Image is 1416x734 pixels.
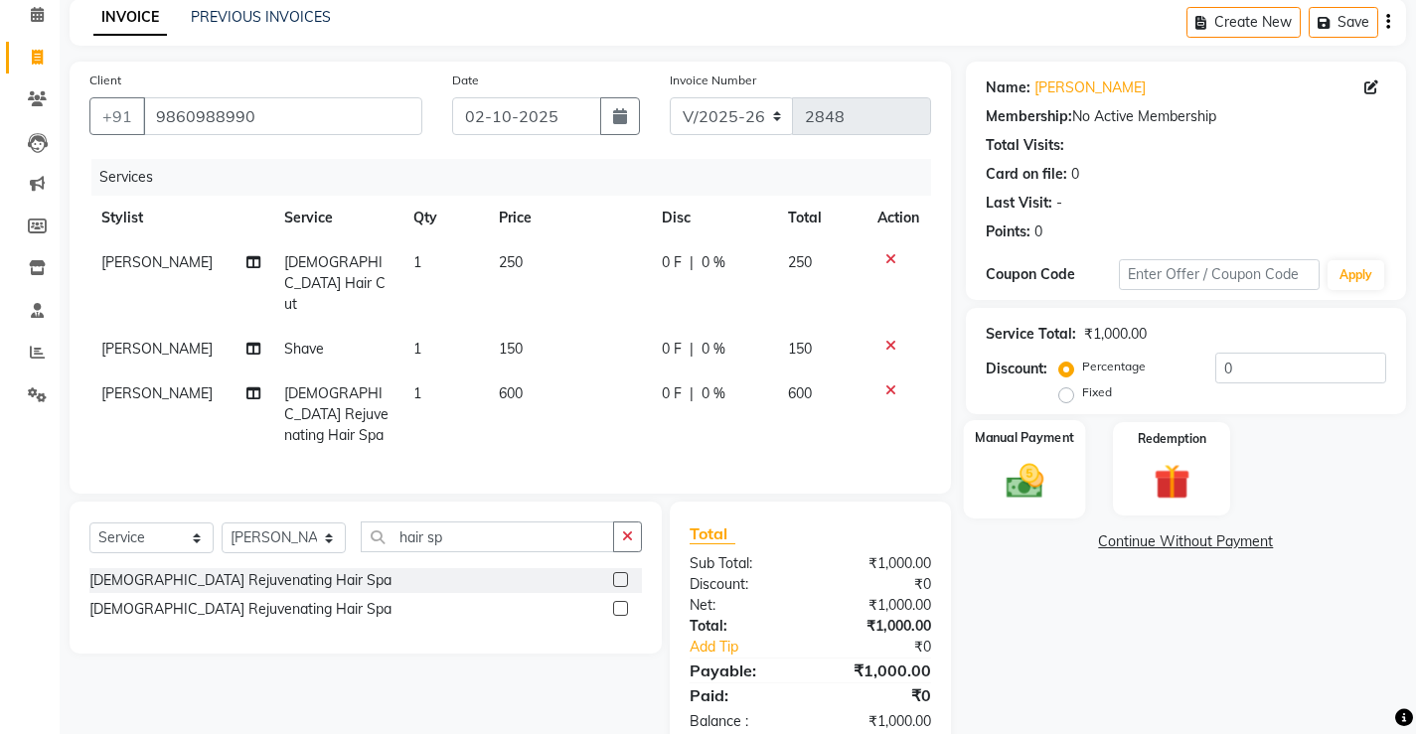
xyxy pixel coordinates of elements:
div: Balance : [675,711,810,732]
span: | [690,339,694,360]
th: Action [865,196,931,240]
div: Membership: [986,106,1072,127]
span: [PERSON_NAME] [101,253,213,271]
div: [DEMOGRAPHIC_DATA] Rejuvenating Hair Spa [89,570,392,591]
div: ₹0 [810,683,945,707]
div: Paid: [675,683,810,707]
input: Enter Offer / Coupon Code [1119,259,1320,290]
span: 150 [788,340,812,358]
label: Redemption [1138,430,1206,448]
label: Fixed [1082,383,1112,401]
label: Percentage [1082,358,1146,375]
label: Manual Payment [975,428,1074,447]
div: ₹1,000.00 [810,711,945,732]
span: 150 [499,340,523,358]
span: [PERSON_NAME] [101,340,213,358]
div: ₹1,000.00 [810,553,945,574]
div: Discount: [986,359,1047,379]
span: 250 [788,253,812,271]
div: [DEMOGRAPHIC_DATA] Rejuvenating Hair Spa [89,599,392,620]
span: [PERSON_NAME] [101,384,213,402]
span: Total [690,523,735,544]
img: _cash.svg [994,459,1054,502]
span: 1 [413,340,421,358]
div: Total Visits: [986,135,1064,156]
div: Services [91,159,946,196]
span: [DEMOGRAPHIC_DATA] Rejuvenating Hair Spa [284,384,389,444]
div: Last Visit: [986,193,1052,214]
div: ₹1,000.00 [810,659,945,682]
span: 0 F [662,252,682,273]
span: 0 F [662,383,682,404]
div: Net: [675,595,810,616]
div: ₹1,000.00 [810,616,945,637]
span: 600 [499,384,523,402]
span: 600 [788,384,812,402]
span: Shave [284,340,324,358]
div: 0 [1034,221,1042,242]
span: 250 [499,253,523,271]
a: Continue Without Payment [970,531,1402,552]
span: 0 F [662,339,682,360]
div: Service Total: [986,324,1076,345]
div: No Active Membership [986,106,1386,127]
span: 0 % [702,252,725,273]
div: ₹0 [833,637,946,658]
label: Date [452,72,479,89]
div: ₹0 [810,574,945,595]
a: [PERSON_NAME] [1034,77,1146,98]
button: Apply [1328,260,1384,290]
div: Payable: [675,659,810,682]
div: Card on file: [986,164,1067,185]
div: Sub Total: [675,553,810,574]
span: [DEMOGRAPHIC_DATA] Hair Cut [284,253,386,313]
button: Save [1309,7,1378,38]
span: 0 % [702,383,725,404]
button: Create New [1186,7,1301,38]
th: Qty [401,196,488,240]
div: Total: [675,616,810,637]
label: Client [89,72,121,89]
div: - [1056,193,1062,214]
input: Search by Name/Mobile/Email/Code [143,97,422,135]
div: ₹1,000.00 [810,595,945,616]
span: 1 [413,384,421,402]
th: Service [272,196,401,240]
a: PREVIOUS INVOICES [191,8,331,26]
a: Add Tip [675,637,833,658]
span: 0 % [702,339,725,360]
span: | [690,252,694,273]
label: Invoice Number [670,72,756,89]
th: Price [487,196,649,240]
div: Points: [986,221,1030,242]
div: Discount: [675,574,810,595]
th: Total [776,196,865,240]
div: Coupon Code [986,264,1119,285]
input: Search or Scan [361,521,614,552]
img: _gift.svg [1143,460,1201,505]
div: 0 [1071,164,1079,185]
span: 1 [413,253,421,271]
button: +91 [89,97,145,135]
th: Stylist [89,196,272,240]
th: Disc [650,196,777,240]
div: ₹1,000.00 [1084,324,1147,345]
span: | [690,383,694,404]
div: Name: [986,77,1030,98]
